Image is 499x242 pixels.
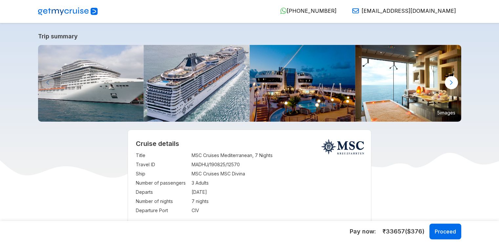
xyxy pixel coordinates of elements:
[136,151,188,160] td: Title
[38,45,144,122] img: MSC_Divina_a_Istanbul.JPG
[192,151,363,160] td: MSC Cruises Mediterranean, 7 Nights
[136,160,188,169] td: Travel ID
[188,206,192,215] td: :
[188,151,192,160] td: :
[144,45,250,122] img: 549-e07f0ca837f9.jpg
[192,188,363,197] td: [DATE]
[136,206,188,215] td: Departure Port
[355,45,461,122] img: di_public_area_aurea_spa_03.jpg
[192,178,363,188] td: 3 Adults
[352,8,359,14] img: Email
[192,206,363,215] td: CIV
[280,8,287,14] img: WhatsApp
[275,8,337,14] a: [PHONE_NUMBER]
[136,140,363,148] h2: Cruise details
[188,178,192,188] td: :
[429,224,461,239] button: Proceed
[188,169,192,178] td: :
[136,197,188,206] td: Number of nights
[188,188,192,197] td: :
[250,45,356,122] img: tritone-bar_msc-divina.jpg
[192,160,363,169] td: MADHU/190825/12570
[136,169,188,178] td: Ship
[350,228,376,235] h5: Pay now:
[38,33,461,40] a: Trip summary
[192,169,363,178] td: MSC Cruises MSC Divina
[136,178,188,188] td: Number of passengers
[188,160,192,169] td: :
[383,227,425,236] span: ₹ 33657 ($ 376 )
[287,8,337,14] span: [PHONE_NUMBER]
[192,197,363,206] td: 7 nights
[435,108,458,117] small: 5 images
[136,188,188,197] td: Departs
[362,8,456,14] span: [EMAIL_ADDRESS][DOMAIN_NAME]
[188,197,192,206] td: :
[347,8,456,14] a: [EMAIL_ADDRESS][DOMAIN_NAME]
